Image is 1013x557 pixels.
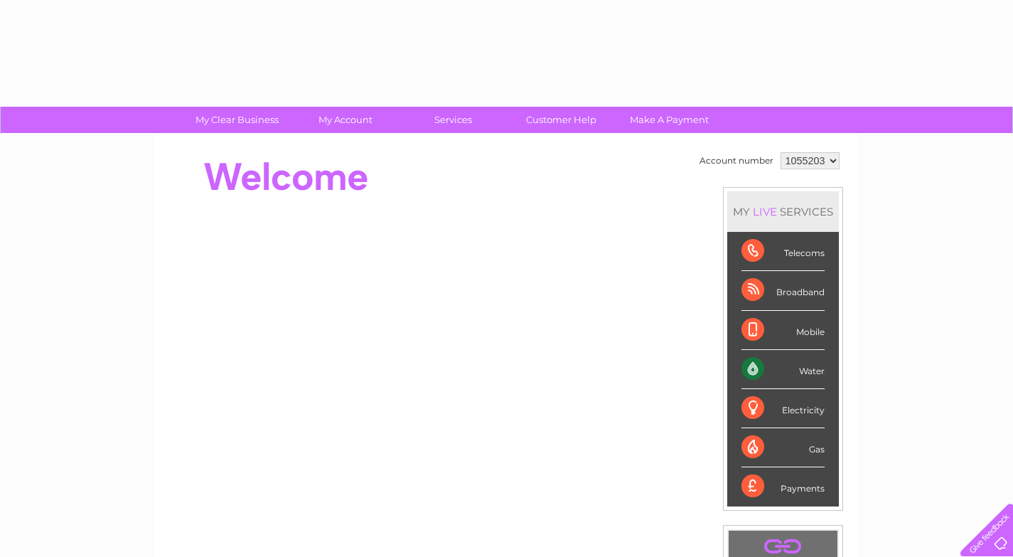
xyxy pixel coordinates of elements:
[741,350,825,389] div: Water
[395,107,512,133] a: Services
[286,107,404,133] a: My Account
[727,191,839,232] div: MY SERVICES
[178,107,296,133] a: My Clear Business
[503,107,620,133] a: Customer Help
[696,149,777,173] td: Account number
[611,107,728,133] a: Make A Payment
[741,467,825,506] div: Payments
[741,232,825,271] div: Telecoms
[741,271,825,310] div: Broadband
[750,205,780,218] div: LIVE
[741,428,825,467] div: Gas
[741,311,825,350] div: Mobile
[741,389,825,428] div: Electricity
